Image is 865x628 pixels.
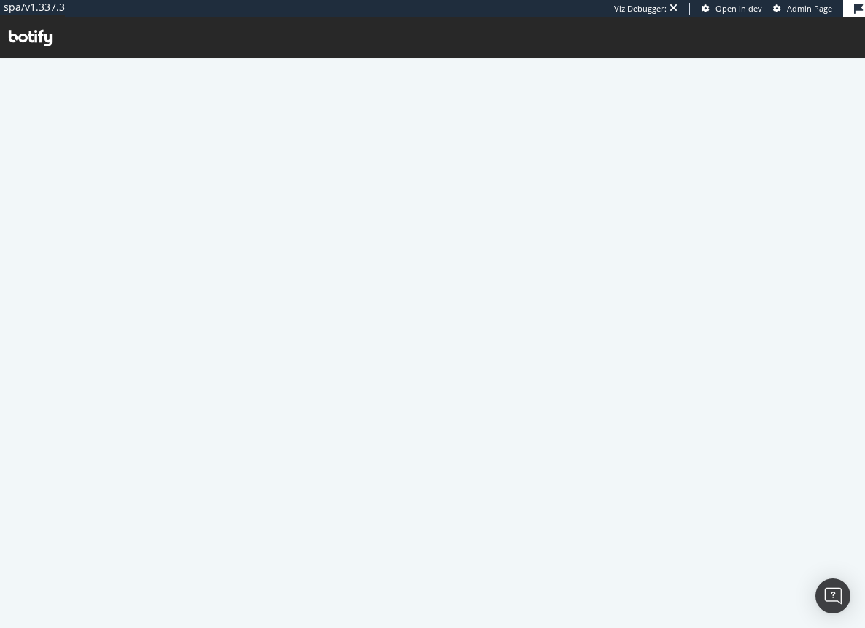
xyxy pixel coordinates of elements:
[815,578,850,613] div: Open Intercom Messenger
[702,3,762,15] a: Open in dev
[715,3,762,14] span: Open in dev
[614,3,667,15] div: Viz Debugger:
[787,3,832,14] span: Admin Page
[773,3,832,15] a: Admin Page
